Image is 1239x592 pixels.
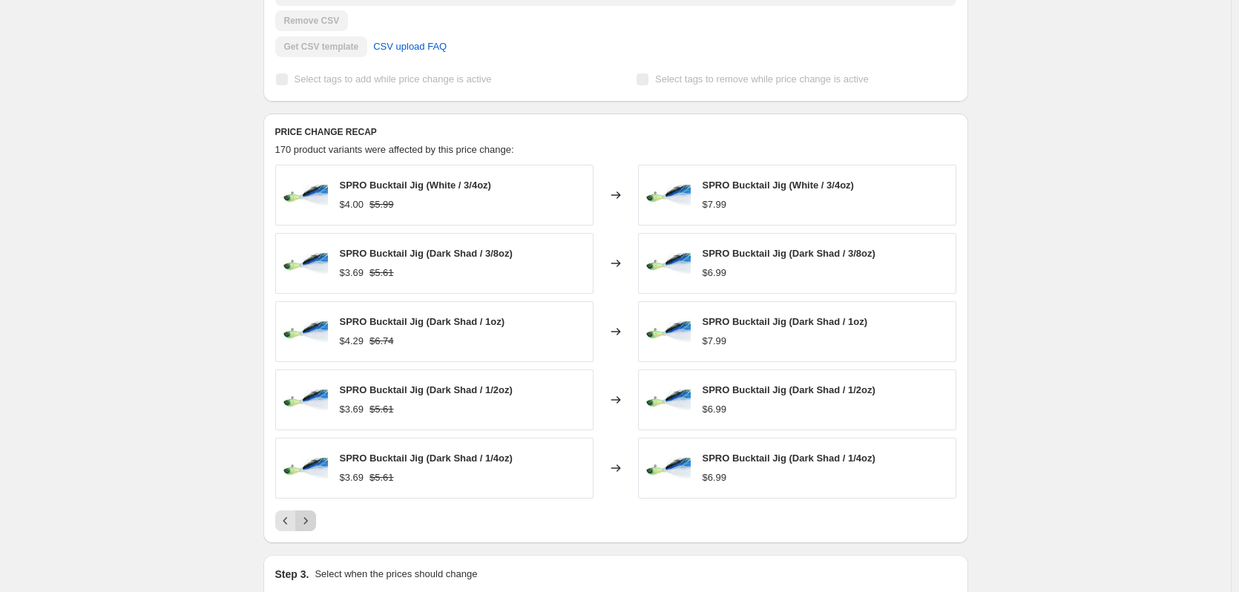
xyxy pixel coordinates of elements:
[369,334,394,349] strike: $6.74
[703,334,727,349] div: $7.99
[703,316,868,327] span: SPRO Bucktail Jig (Dark Shad / 1oz)
[646,241,691,286] img: SBTJBS-ALL-2_400x_4c91a015-a08a-4a09-8e17-2689e7466162_80x.jpg
[340,180,491,191] span: SPRO Bucktail Jig (White / 3/4oz)
[275,510,316,531] nav: Pagination
[646,378,691,422] img: SBTJBS-ALL-2_400x_4c91a015-a08a-4a09-8e17-2689e7466162_80x.jpg
[364,35,456,59] a: CSV upload FAQ
[373,39,447,54] span: CSV upload FAQ
[295,73,492,85] span: Select tags to add while price change is active
[340,266,364,280] div: $3.69
[275,567,309,582] h2: Step 3.
[275,126,956,138] h6: PRICE CHANGE RECAP
[340,316,505,327] span: SPRO Bucktail Jig (Dark Shad / 1oz)
[703,402,727,417] div: $6.99
[703,453,875,464] span: SPRO Bucktail Jig (Dark Shad / 1/4oz)
[703,470,727,485] div: $6.99
[340,453,513,464] span: SPRO Bucktail Jig (Dark Shad / 1/4oz)
[283,309,328,354] img: SBTJBS-ALL-2_400x_4c91a015-a08a-4a09-8e17-2689e7466162_80x.jpg
[703,384,875,395] span: SPRO Bucktail Jig (Dark Shad / 1/2oz)
[646,446,691,490] img: SBTJBS-ALL-2_400x_4c91a015-a08a-4a09-8e17-2689e7466162_80x.jpg
[275,144,514,155] span: 170 product variants were affected by this price change:
[703,180,854,191] span: SPRO Bucktail Jig (White / 3/4oz)
[283,173,328,217] img: SBTJBS-ALL-2_400x_4c91a015-a08a-4a09-8e17-2689e7466162_80x.jpg
[703,248,875,259] span: SPRO Bucktail Jig (Dark Shad / 3/8oz)
[655,73,869,85] span: Select tags to remove while price change is active
[646,309,691,354] img: SBTJBS-ALL-2_400x_4c91a015-a08a-4a09-8e17-2689e7466162_80x.jpg
[340,402,364,417] div: $3.69
[369,266,394,280] strike: $5.61
[295,510,316,531] button: Next
[283,241,328,286] img: SBTJBS-ALL-2_400x_4c91a015-a08a-4a09-8e17-2689e7466162_80x.jpg
[340,470,364,485] div: $3.69
[340,384,513,395] span: SPRO Bucktail Jig (Dark Shad / 1/2oz)
[283,446,328,490] img: SBTJBS-ALL-2_400x_4c91a015-a08a-4a09-8e17-2689e7466162_80x.jpg
[275,510,296,531] button: Previous
[703,197,727,212] div: $7.99
[340,197,364,212] div: $4.00
[646,173,691,217] img: SBTJBS-ALL-2_400x_4c91a015-a08a-4a09-8e17-2689e7466162_80x.jpg
[703,266,727,280] div: $6.99
[315,567,477,582] p: Select when the prices should change
[340,334,364,349] div: $4.29
[340,248,513,259] span: SPRO Bucktail Jig (Dark Shad / 3/8oz)
[283,378,328,422] img: SBTJBS-ALL-2_400x_4c91a015-a08a-4a09-8e17-2689e7466162_80x.jpg
[369,197,394,212] strike: $5.99
[369,402,394,417] strike: $5.61
[369,470,394,485] strike: $5.61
